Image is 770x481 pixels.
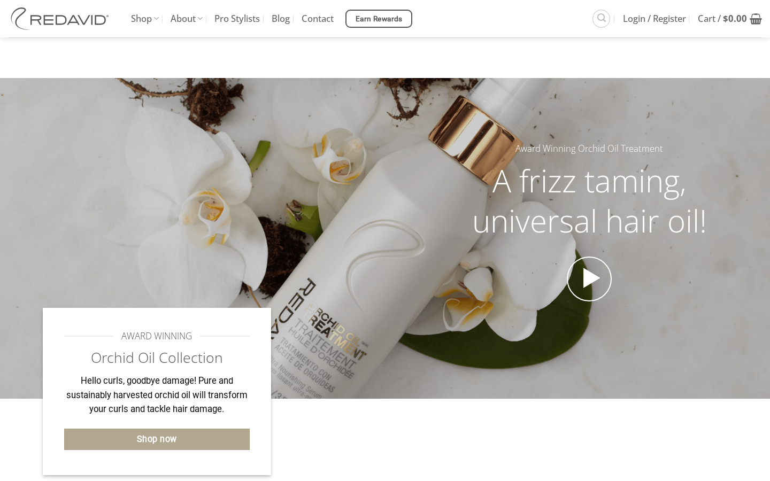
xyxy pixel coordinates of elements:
[64,374,250,417] p: Hello curls, goodbye damage! Pure and sustainably harvested orchid oil will transform your curls ...
[451,142,727,156] h5: Award Winning Orchid Oil Treatment
[121,329,192,344] span: AWARD WINNING
[567,257,612,301] a: Open video in lightbox
[723,12,728,25] span: $
[137,432,177,446] span: Shop now
[345,10,412,28] a: Earn Rewards
[64,429,250,451] a: Shop now
[451,160,727,241] h2: A frizz taming, universal hair oil!
[623,5,686,32] span: Login / Register
[698,5,747,32] span: Cart /
[8,7,115,30] img: REDAVID Salon Products | United States
[592,10,610,27] a: Search
[64,348,250,367] h2: Orchid Oil Collection
[723,12,747,25] bdi: 0.00
[356,13,403,25] span: Earn Rewards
